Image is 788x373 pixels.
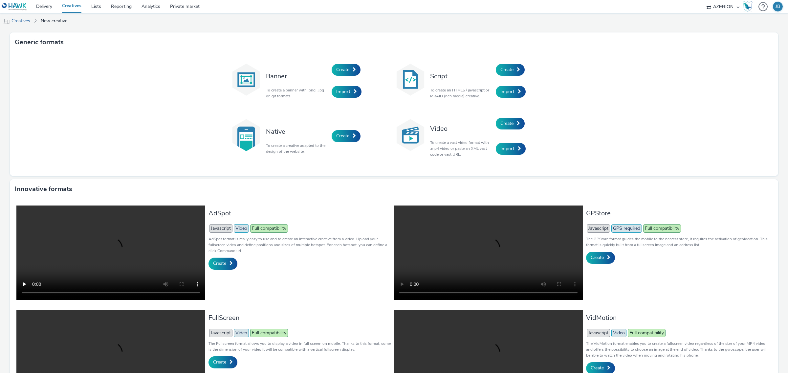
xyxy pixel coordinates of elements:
span: Import [336,88,350,95]
h3: Banner [266,72,328,81]
img: mobile [3,18,10,25]
img: code.svg [394,63,427,96]
h3: Script [430,72,492,81]
p: To create an HTML5 / javascript or MRAID (rich media) creative. [430,87,492,99]
h3: Innovative formats [15,184,72,194]
h3: FullScreen [208,313,391,322]
a: Create [208,258,237,269]
a: Create [332,64,361,76]
span: Create [336,67,349,73]
span: Video [611,329,626,337]
span: Javascript [209,329,232,337]
div: JB [776,2,780,11]
span: Full compatibility [628,329,666,337]
p: The GPStore format guides the mobile to the nearest store, it requires the activation of geolocat... [586,236,768,248]
span: Javascript [587,329,610,337]
span: Create [591,254,604,261]
a: Import [496,86,526,98]
h3: AdSpot [208,209,391,218]
span: Create [591,365,604,371]
a: Create [496,118,525,129]
span: Javascript [209,224,232,233]
h3: Generic formats [15,37,64,47]
a: Import [332,86,361,98]
p: To create a banner with .png, .jpg or .gif formats. [266,87,328,99]
h3: GPStore [586,209,768,218]
p: The VidMotion format enables you to create a fullscreen video regardless of the size of your MP4 ... [586,341,768,358]
h3: Native [266,127,328,136]
span: Import [500,146,514,152]
a: New creative [37,13,71,29]
img: undefined Logo [2,3,27,11]
span: Video [234,329,249,337]
span: Video [234,224,249,233]
img: banner.svg [230,63,263,96]
p: AdSpot format is really easy to use and to create an interactive creative from a video. Upload yo... [208,236,391,254]
p: To create a creative adapted to the design of the website. [266,143,328,154]
span: GPS required [611,224,642,233]
span: Javascript [587,224,610,233]
span: Create [500,120,514,127]
span: Create [500,67,514,73]
a: Create [586,252,615,264]
span: Create [336,133,349,139]
p: The Fullscreen format allows you to display a video in full screen on mobile. Thanks to this form... [208,341,391,352]
img: native.svg [230,119,263,151]
a: Create [332,130,361,142]
span: Full compatibility [250,224,288,233]
span: Full compatibility [250,329,288,337]
a: Import [496,143,526,155]
a: Create [496,64,525,76]
h3: Video [430,124,492,133]
img: video.svg [394,119,427,151]
span: Import [500,88,514,95]
h3: VidMotion [586,313,768,322]
img: Hawk Academy [743,1,753,12]
span: Create [213,359,226,365]
a: Hawk Academy [743,1,755,12]
span: Full compatibility [643,224,681,233]
p: To create a vast video format with .mp4 video or paste an XML vast code or vast URL. [430,140,492,157]
a: Create [208,356,237,368]
span: Create [213,260,226,266]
